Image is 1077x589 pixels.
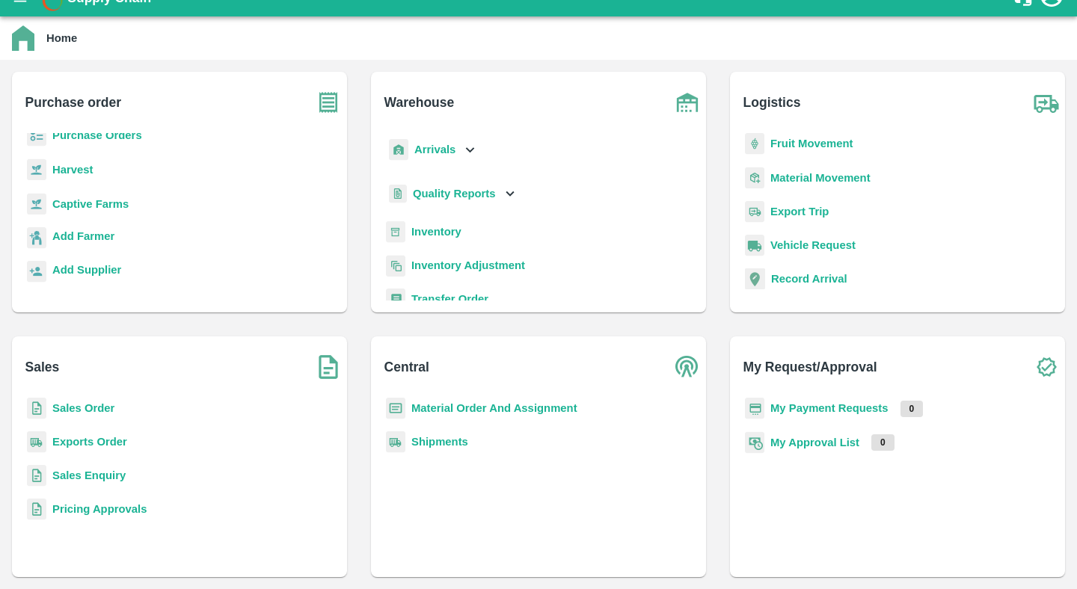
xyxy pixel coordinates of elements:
[25,92,121,113] b: Purchase order
[770,437,859,448] a: My Approval List
[770,402,889,414] a: My Payment Requests
[52,198,129,210] a: Captive Farms
[27,193,46,215] img: harvest
[745,268,765,289] img: recordArrival
[52,228,114,248] a: Add Farmer
[27,465,46,487] img: sales
[386,289,405,310] img: whTransfer
[52,436,127,448] a: Exports Order
[12,25,34,51] img: home
[384,357,429,377] b: Central
[389,185,407,203] img: qualityReport
[770,239,856,251] a: Vehicle Request
[745,167,764,189] img: material
[52,164,93,176] a: Harvest
[411,402,577,414] a: Material Order And Assignment
[743,92,801,113] b: Logistics
[46,32,77,44] b: Home
[1028,348,1065,386] img: check
[771,273,847,285] a: Record Arrival
[384,92,455,113] b: Warehouse
[52,402,114,414] a: Sales Order
[770,172,871,184] a: Material Movement
[743,357,877,377] b: My Request/Approval
[386,255,405,277] img: inventory
[871,434,895,451] p: 0
[411,293,488,305] a: Transfer Order
[411,259,525,271] a: Inventory Adjustment
[745,398,764,419] img: payment
[52,469,126,481] a: Sales Enquiry
[411,226,461,238] a: Inventory
[669,84,706,121] img: warehouse
[386,179,518,209] div: Quality Reports
[900,401,924,417] p: 0
[414,144,455,155] b: Arrivals
[1028,84,1065,121] img: truck
[389,139,408,161] img: whArrival
[770,206,829,218] a: Export Trip
[745,201,764,223] img: delivery
[25,357,60,377] b: Sales
[27,227,46,249] img: farmer
[52,129,142,141] a: Purchase Orders
[310,84,347,121] img: purchase
[27,499,46,520] img: sales
[745,133,764,155] img: fruit
[27,261,46,283] img: supplier
[745,235,764,256] img: vehicle
[310,348,347,386] img: soSales
[669,348,706,386] img: central
[745,431,764,454] img: approval
[52,503,147,515] a: Pricing Approvals
[386,133,479,167] div: Arrivals
[413,188,496,200] b: Quality Reports
[27,158,46,181] img: harvest
[52,230,114,242] b: Add Farmer
[411,436,468,448] a: Shipments
[770,138,853,149] a: Fruit Movement
[386,398,405,419] img: centralMaterial
[52,264,121,276] b: Add Supplier
[27,398,46,419] img: sales
[52,262,121,282] a: Add Supplier
[27,431,46,453] img: shipments
[386,431,405,453] img: shipments
[386,221,405,243] img: whInventory
[27,125,46,147] img: reciept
